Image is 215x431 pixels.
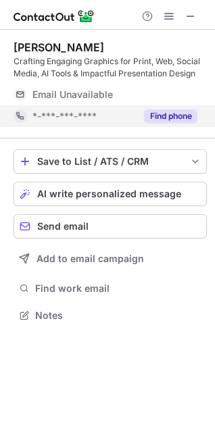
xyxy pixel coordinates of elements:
button: Notes [14,306,207,325]
span: Email Unavailable [32,88,113,101]
button: save-profile-one-click [14,149,207,174]
span: AI write personalized message [37,188,181,199]
div: Crafting Engaging Graphics for Print, Web, Social Media, AI Tools & Impactful Presentation Design [14,55,207,80]
button: AI write personalized message [14,182,207,206]
span: Notes [35,309,201,322]
img: ContactOut v5.3.10 [14,8,95,24]
span: Add to email campaign [37,253,144,264]
div: Save to List / ATS / CRM [37,156,183,167]
button: Find work email [14,279,207,298]
button: Send email [14,214,207,238]
div: [PERSON_NAME] [14,41,104,54]
button: Reveal Button [144,109,197,123]
span: Find work email [35,282,201,295]
span: Send email [37,221,89,232]
button: Add to email campaign [14,247,207,271]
